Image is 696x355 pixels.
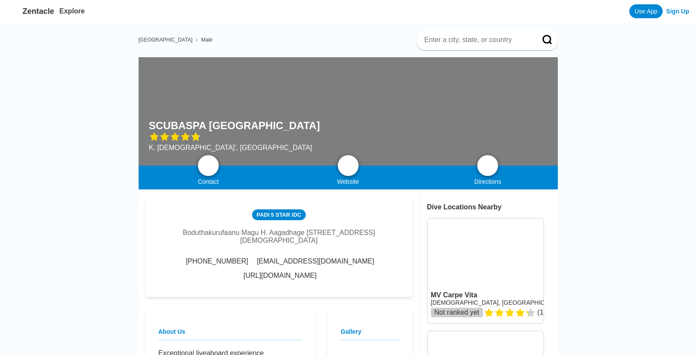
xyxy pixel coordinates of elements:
div: PADI 5 Star IDC [252,209,305,220]
div: Directions [418,178,558,185]
a: map [338,155,359,176]
div: Website [278,178,418,185]
a: Malé [201,37,212,43]
img: phone [204,161,213,170]
a: Use App [629,4,663,18]
span: › [196,37,197,43]
h2: About Us [159,328,302,340]
div: Dive Locations Nearby [427,203,558,211]
a: Sign Up [666,8,689,15]
div: Contact [139,178,278,185]
span: Zentacle [23,7,54,16]
h2: Gallery [341,328,400,340]
a: Explore [59,7,85,15]
div: Boduthakurufaanu Magu H. Aagadhage [STREET_ADDRESS][DEMOGRAPHIC_DATA] [159,229,400,244]
a: [DEMOGRAPHIC_DATA], [GEOGRAPHIC_DATA] [431,299,565,306]
a: Zentacle logoZentacle [7,4,54,18]
h1: SCUBASPA [GEOGRAPHIC_DATA] [149,120,320,132]
img: Zentacle logo [7,4,21,18]
a: directions [477,155,498,176]
img: map [344,161,353,170]
a: [GEOGRAPHIC_DATA] [139,37,193,43]
div: K. [DEMOGRAPHIC_DATA]', [GEOGRAPHIC_DATA] [149,144,320,152]
span: [PHONE_NUMBER] [186,257,248,265]
a: [URL][DOMAIN_NAME] [243,272,317,280]
img: directions [482,160,493,171]
input: Enter a city, state, or country [424,36,530,44]
span: [EMAIL_ADDRESS][DOMAIN_NAME] [257,257,374,265]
